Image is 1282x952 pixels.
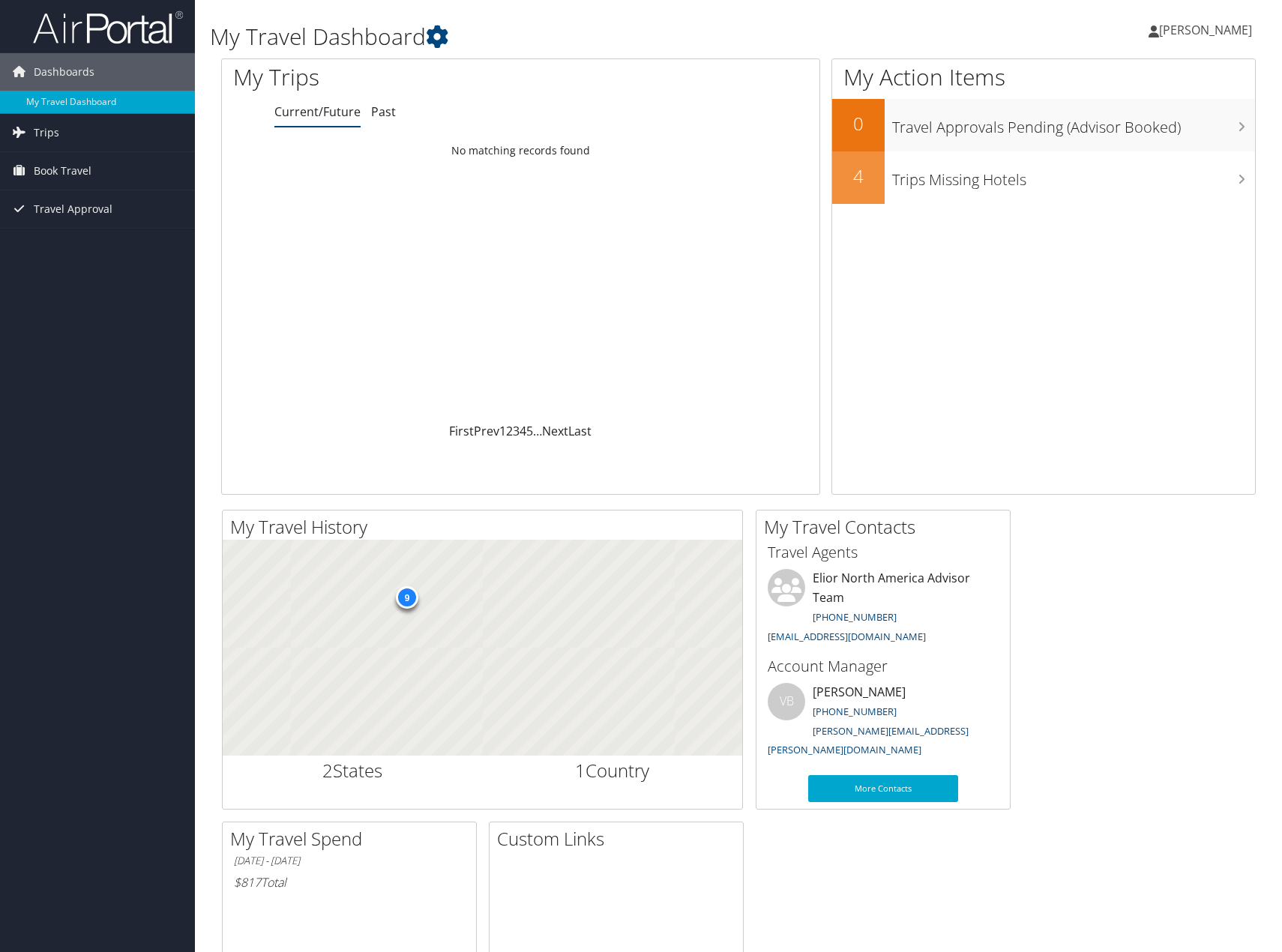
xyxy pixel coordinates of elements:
a: [PERSON_NAME][EMAIL_ADDRESS][PERSON_NAME][DOMAIN_NAME] [768,724,969,757]
a: Next [542,423,568,439]
span: Travel Approval [34,190,112,228]
div: VB [768,683,805,720]
a: [PHONE_NUMBER] [813,610,897,624]
h2: 0 [832,111,885,136]
h6: Total [234,874,465,891]
a: More Contacts [808,775,958,802]
span: Trips [34,114,59,151]
li: [PERSON_NAME] [760,683,1006,763]
a: 1 [499,423,506,439]
h6: [DATE] - [DATE] [234,854,465,868]
h1: My Action Items [832,61,1255,93]
a: Last [568,423,592,439]
h3: Account Manager [768,656,999,677]
h3: Travel Approvals Pending (Advisor Booked) [892,109,1255,138]
a: Past [371,103,396,120]
a: 2 [506,423,513,439]
h2: 4 [832,163,885,189]
a: [PHONE_NUMBER] [813,705,897,718]
span: $817 [234,874,261,891]
h1: My Travel Dashboard [210,21,915,52]
h3: Trips Missing Hotels [892,162,1255,190]
a: Prev [474,423,499,439]
h2: States [234,758,472,783]
h1: My Trips [233,61,559,93]
a: 4 [520,423,526,439]
a: 3 [513,423,520,439]
div: 9 [396,586,418,609]
span: [PERSON_NAME] [1159,22,1252,38]
a: 4Trips Missing Hotels [832,151,1255,204]
span: 1 [575,758,586,783]
h2: My Travel Spend [230,826,476,852]
h3: Travel Agents [768,542,999,563]
span: … [533,423,542,439]
li: Elior North America Advisor Team [760,569,1006,649]
a: 0Travel Approvals Pending (Advisor Booked) [832,99,1255,151]
img: airportal-logo.png [33,10,183,45]
h2: Custom Links [497,826,743,852]
a: First [449,423,474,439]
a: Current/Future [274,103,361,120]
span: 2 [322,758,333,783]
a: 5 [526,423,533,439]
td: No matching records found [222,137,819,164]
h2: Country [494,758,732,783]
span: Book Travel [34,152,91,190]
h2: My Travel Contacts [764,514,1010,540]
a: [PERSON_NAME] [1149,7,1267,52]
a: [EMAIL_ADDRESS][DOMAIN_NAME] [768,630,926,643]
h2: My Travel History [230,514,742,540]
span: Dashboards [34,53,94,91]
